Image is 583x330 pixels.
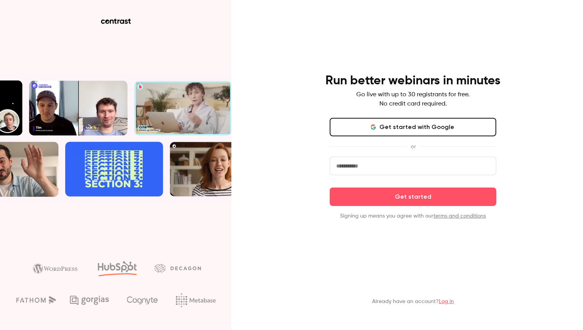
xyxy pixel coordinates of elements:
[330,118,496,136] button: Get started with Google
[433,213,486,219] a: terms and conditions
[325,73,500,89] h4: Run better webinars in minutes
[155,264,201,272] img: decagon
[330,212,496,220] p: Signing up means you agree with our
[356,90,470,109] p: Go live with up to 30 registrants for free. No credit card required.
[372,298,454,305] p: Already have an account?
[439,299,454,304] a: Log in
[407,142,420,151] span: or
[330,188,496,206] button: Get started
